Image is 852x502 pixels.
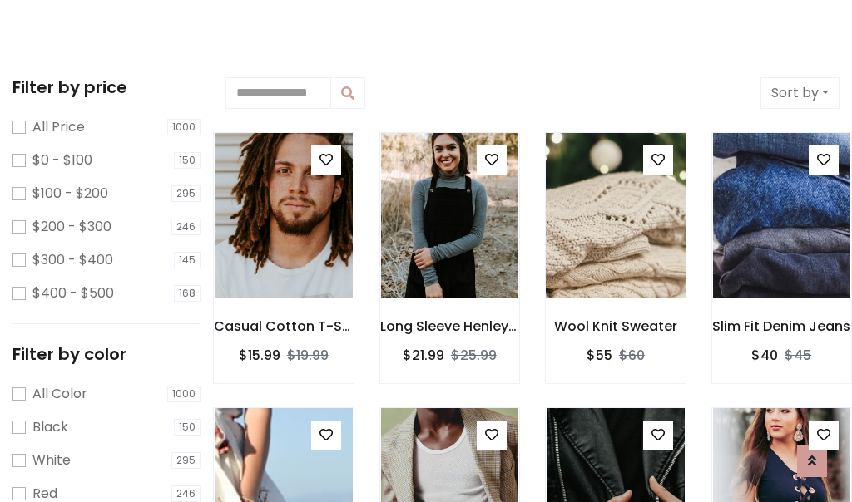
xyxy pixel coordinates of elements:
label: White [32,450,71,470]
del: $19.99 [287,346,329,365]
span: 168 [174,285,201,302]
h6: $21.99 [403,347,444,363]
label: $0 - $100 [32,150,92,170]
span: 1000 [167,386,201,402]
del: $60 [619,346,645,365]
label: $400 - $500 [32,283,114,303]
label: All Price [32,117,85,137]
h6: Wool Knit Sweater [546,318,686,334]
h6: Long Sleeve Henley T-Shirt [380,318,520,334]
label: $300 - $400 [32,250,113,270]
label: $200 - $300 [32,217,111,237]
label: All Color [32,384,87,404]
h5: Filter by price [12,77,201,97]
h5: Filter by color [12,344,201,364]
del: $25.99 [451,346,497,365]
span: 150 [174,152,201,169]
span: 295 [171,452,201,469]
del: $45 [785,346,811,365]
span: 150 [174,419,201,436]
h6: Casual Cotton T-Shirt [214,318,354,334]
h6: $40 [751,347,778,363]
span: 145 [174,252,201,268]
label: $100 - $200 [32,184,108,204]
span: 246 [171,485,201,502]
span: 246 [171,219,201,235]
h6: $55 [587,347,612,363]
span: 295 [171,185,201,202]
span: 1000 [167,119,201,135]
h6: $15.99 [239,347,280,363]
label: Black [32,417,68,437]
button: Sort by [760,77,840,109]
h6: Slim Fit Denim Jeans [712,318,852,334]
